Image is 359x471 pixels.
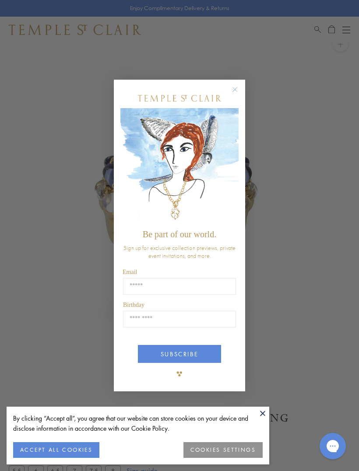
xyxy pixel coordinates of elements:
[123,302,144,308] span: Birthday
[120,108,239,225] img: c4a9eb12-d91a-4d4a-8ee0-386386f4f338.jpeg
[13,413,263,433] div: By clicking “Accept all”, you agree that our website can store cookies on your device and disclos...
[143,229,216,239] span: Be part of our world.
[183,442,263,458] button: COOKIES SETTINGS
[123,244,236,260] span: Sign up for exclusive collection previews, private event invitations, and more.
[138,95,221,102] img: Temple St. Clair
[234,88,245,99] button: Close dialog
[138,345,221,363] button: SUBSCRIBE
[13,442,99,458] button: ACCEPT ALL COOKIES
[123,269,137,275] span: Email
[123,278,236,295] input: Email
[171,365,188,383] img: TSC
[315,430,350,462] iframe: Gorgias live chat messenger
